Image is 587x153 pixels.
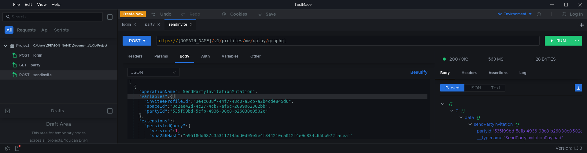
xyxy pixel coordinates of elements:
[176,9,205,19] button: Redo
[16,41,29,50] div: Project
[52,26,71,34] button: Scripts
[515,67,531,79] div: Log
[33,41,107,50] div: C:\Users\[PERSON_NAME]\Documents\LOL\Project
[15,26,38,34] button: Requests
[488,56,504,62] div: 563 MS
[556,144,582,153] span: Version: 1.3.3
[246,51,266,62] div: Other
[456,107,459,114] div: 0
[449,101,585,107] div: []
[146,9,176,19] button: Undo
[19,51,30,60] span: POST
[160,10,172,18] div: Undo
[266,12,276,16] div: Save
[497,11,526,17] div: No Environment
[175,51,194,63] div: Body
[19,61,27,70] span: GET
[5,26,13,34] button: All
[474,121,513,128] div: sendPartyInvitation
[408,69,430,76] button: Beautify
[190,10,200,18] div: Redo
[122,21,136,28] div: login
[123,51,147,62] div: Headers
[217,51,243,62] div: Variables
[477,134,502,141] div: __typename
[169,21,193,28] div: sendinvite
[33,70,52,80] div: sendinvite
[123,36,151,46] button: POST
[465,114,474,121] div: data
[196,51,215,62] div: Auth
[150,51,173,62] div: Params
[545,36,572,46] button: RUN
[491,85,500,91] span: Text
[534,56,556,62] div: 128 BYTES
[445,85,460,91] span: Parsed
[490,9,533,19] button: No Environment
[120,11,146,17] button: Create New
[31,61,40,70] div: party
[476,114,586,121] div: {}
[19,70,30,80] span: POST
[12,13,99,20] input: Search...
[477,128,491,134] div: partyId
[493,128,586,134] div: "535f99bd-5cfb-4936-98c8-b26030e0502c"
[129,37,141,44] div: POST
[484,67,512,79] div: Assertions
[461,107,585,114] div: {}
[33,51,42,60] div: login
[457,67,482,79] div: Headers
[39,26,50,34] button: Api
[230,10,247,18] div: Cookies
[570,10,583,18] div: Log In
[435,67,455,79] div: Body
[51,107,64,114] div: Drafts
[145,21,160,28] div: party
[469,85,481,91] span: JSON
[449,56,468,62] span: 200 (OK)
